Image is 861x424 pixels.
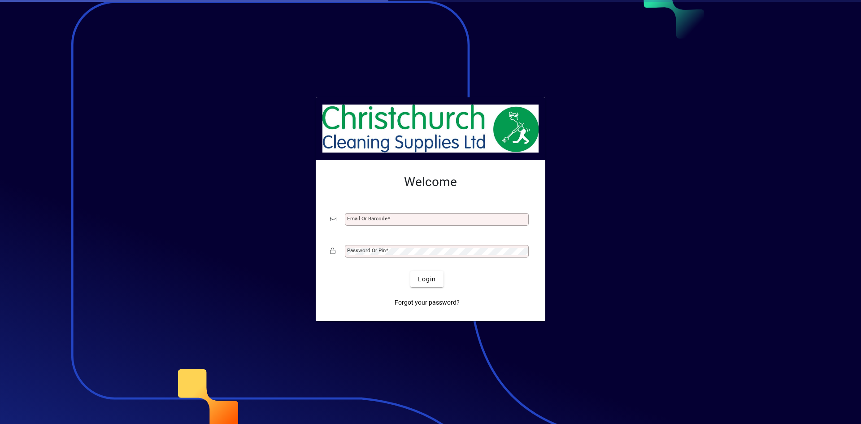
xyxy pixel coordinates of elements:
[347,247,386,254] mat-label: Password or Pin
[391,294,463,310] a: Forgot your password?
[330,175,531,190] h2: Welcome
[417,275,436,284] span: Login
[347,215,387,222] mat-label: Email or Barcode
[395,298,460,307] span: Forgot your password?
[410,271,443,287] button: Login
